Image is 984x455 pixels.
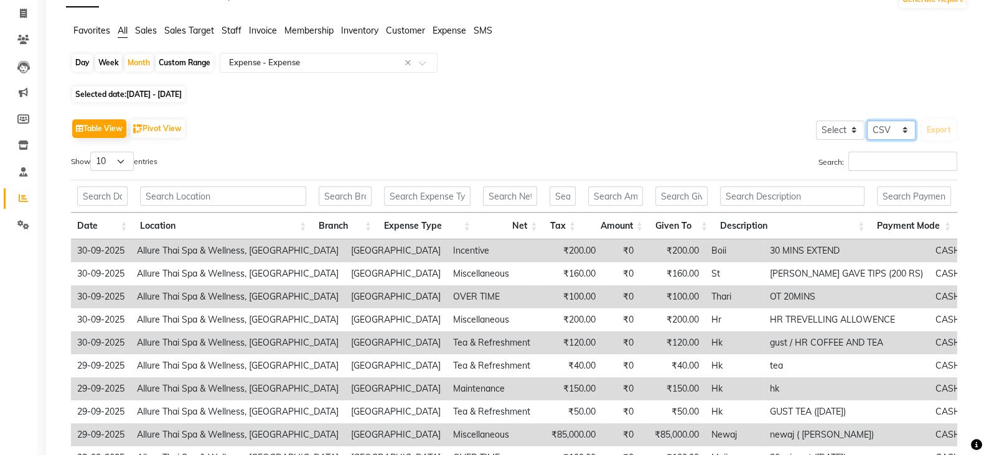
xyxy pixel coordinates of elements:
[477,213,544,239] th: Net: activate to sort column ascending
[655,186,708,206] input: Search Given To
[249,25,277,36] span: Invoice
[447,239,537,262] td: Incentive
[386,25,425,36] span: Customer
[118,25,128,36] span: All
[341,25,378,36] span: Inventory
[131,308,345,331] td: Allure Thai Spa & Wellness, [GEOGRAPHIC_DATA]
[764,239,929,262] td: 30 MINS EXTEND
[131,285,345,308] td: Allure Thai Spa & Wellness, [GEOGRAPHIC_DATA]
[71,331,131,354] td: 30-09-2025
[588,186,643,206] input: Search Amount
[705,423,764,446] td: Newaj
[602,262,640,285] td: ₹0
[705,331,764,354] td: Hk
[764,423,929,446] td: newaj ( [PERSON_NAME])
[602,377,640,400] td: ₹0
[764,285,929,308] td: OT 20MINS
[764,308,929,331] td: HR TREVELLING ALLOWENCE
[447,308,537,331] td: Miscellaneous
[871,213,957,239] th: Payment Mode: activate to sort column ascending
[705,354,764,377] td: Hk
[131,239,345,262] td: Allure Thai Spa & Wellness, [GEOGRAPHIC_DATA]
[537,377,602,400] td: ₹150.00
[345,308,447,331] td: [GEOGRAPHIC_DATA]
[705,285,764,308] td: Thari
[71,262,131,285] td: 30-09-2025
[71,423,131,446] td: 29-09-2025
[71,400,131,423] td: 29-09-2025
[764,331,929,354] td: gust / HR COFFEE AND TEA
[447,354,537,377] td: Tea & Refreshment
[124,54,153,71] div: Month
[135,25,157,36] span: Sales
[705,377,764,400] td: Hk
[537,239,602,262] td: ₹200.00
[705,308,764,331] td: Hr
[73,25,110,36] span: Favorites
[537,400,602,423] td: ₹50.00
[877,186,951,206] input: Search Payment Mode
[126,90,182,99] span: [DATE] - [DATE]
[405,57,415,70] span: Clear all
[71,354,131,377] td: 29-09-2025
[640,331,705,354] td: ₹120.00
[537,423,602,446] td: ₹85,000.00
[640,239,705,262] td: ₹200.00
[550,186,576,206] input: Search Tax
[640,354,705,377] td: ₹40.00
[90,152,134,171] select: Showentries
[649,213,714,239] th: Given To: activate to sort column ascending
[72,86,185,102] span: Selected date:
[284,25,334,36] span: Membership
[131,400,345,423] td: Allure Thai Spa & Wellness, [GEOGRAPHIC_DATA]
[537,331,602,354] td: ₹120.00
[602,400,640,423] td: ₹0
[319,186,372,206] input: Search Branch
[164,25,214,36] span: Sales Target
[582,213,649,239] th: Amount: activate to sort column ascending
[131,377,345,400] td: Allure Thai Spa & Wellness, [GEOGRAPHIC_DATA]
[345,423,447,446] td: [GEOGRAPHIC_DATA]
[134,213,313,239] th: Location: activate to sort column ascending
[133,124,143,134] img: pivot.png
[483,186,538,206] input: Search Net
[720,186,865,206] input: Search Description
[640,377,705,400] td: ₹150.00
[705,262,764,285] td: St
[72,54,93,71] div: Day
[71,239,131,262] td: 30-09-2025
[640,423,705,446] td: ₹85,000.00
[345,239,447,262] td: [GEOGRAPHIC_DATA]
[71,308,131,331] td: 30-09-2025
[77,186,128,206] input: Search Date
[71,377,131,400] td: 29-09-2025
[764,262,929,285] td: [PERSON_NAME] GAVE TIPS (200 RS)
[130,119,185,138] button: Pivot View
[602,331,640,354] td: ₹0
[345,377,447,400] td: [GEOGRAPHIC_DATA]
[537,308,602,331] td: ₹200.00
[705,400,764,423] td: Hk
[345,400,447,423] td: [GEOGRAPHIC_DATA]
[922,119,956,140] button: Export
[345,354,447,377] td: [GEOGRAPHIC_DATA]
[764,377,929,400] td: hk
[433,25,466,36] span: Expense
[345,331,447,354] td: [GEOGRAPHIC_DATA]
[222,25,241,36] span: Staff
[848,152,957,171] input: Search:
[474,25,492,36] span: SMS
[537,285,602,308] td: ₹100.00
[156,54,213,71] div: Custom Range
[447,377,537,400] td: Maintenance
[131,423,345,446] td: Allure Thai Spa & Wellness, [GEOGRAPHIC_DATA]
[131,354,345,377] td: Allure Thai Spa & Wellness, [GEOGRAPHIC_DATA]
[447,262,537,285] td: Miscellaneous
[71,285,131,308] td: 30-09-2025
[447,331,537,354] td: Tea & Refreshment
[602,285,640,308] td: ₹0
[345,285,447,308] td: [GEOGRAPHIC_DATA]
[543,213,582,239] th: Tax: activate to sort column ascending
[602,308,640,331] td: ₹0
[602,354,640,377] td: ₹0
